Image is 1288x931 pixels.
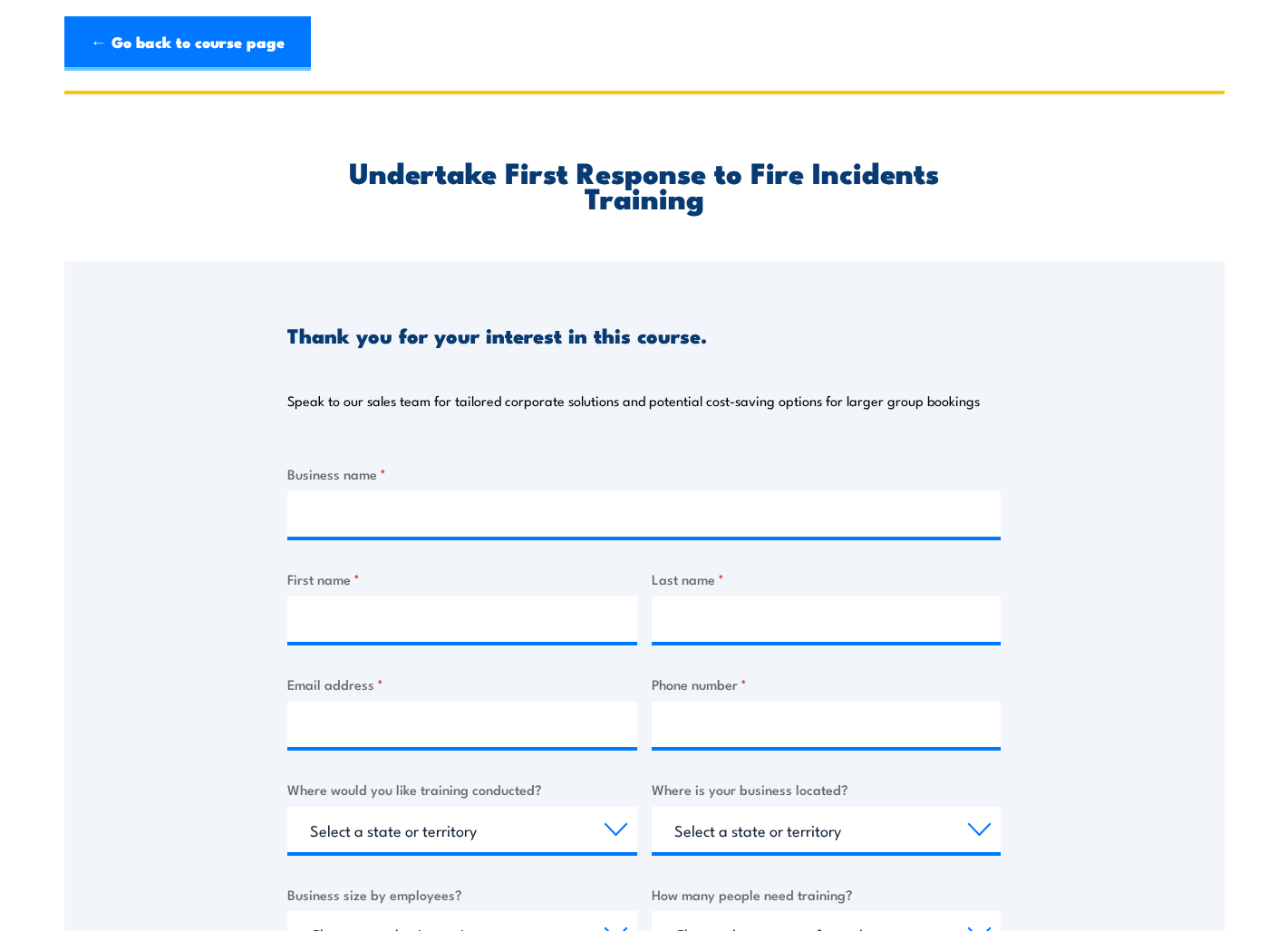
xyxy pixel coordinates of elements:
[652,884,1002,905] label: How many people need training?
[652,674,1002,694] label: Phone number
[287,392,980,410] p: Speak to our sales team for tailored corporate solutions and potential cost-saving options for la...
[287,568,637,589] label: First name
[64,16,311,71] a: ← Go back to course page
[652,779,1002,800] label: Where is your business located?
[287,463,1001,484] label: Business name
[287,159,1001,209] h2: Undertake First Response to Fire Incidents Training
[287,884,637,905] label: Business size by employees?
[287,779,637,800] label: Where would you like training conducted?
[287,325,707,345] h3: Thank you for your interest in this course.
[287,674,637,694] label: Email address
[652,568,1002,589] label: Last name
